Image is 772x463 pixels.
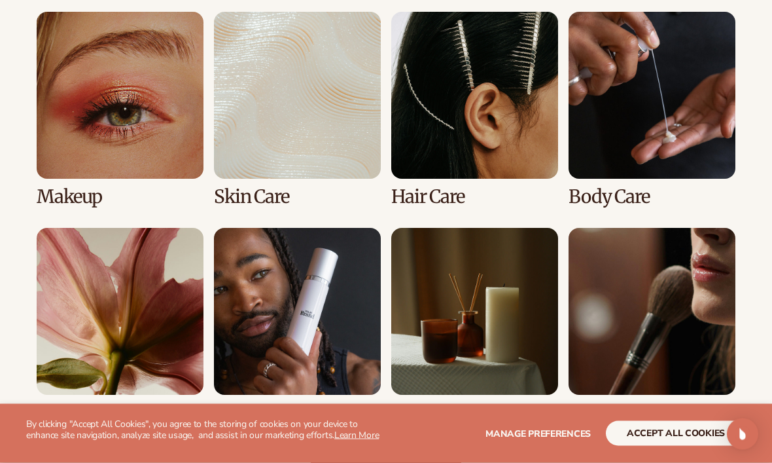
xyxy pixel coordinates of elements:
[391,12,558,208] div: 3 / 8
[37,187,203,208] h3: Makeup
[485,421,591,446] button: Manage preferences
[569,12,735,208] div: 4 / 8
[485,428,591,440] span: Manage preferences
[569,187,735,208] h3: Body Care
[214,229,381,424] div: 6 / 8
[391,229,558,424] div: 7 / 8
[606,421,746,446] button: accept all cookies
[37,12,203,208] div: 1 / 8
[727,418,758,450] div: Open Intercom Messenger
[37,229,203,424] div: 5 / 8
[214,187,381,208] h3: Skin Care
[26,419,386,441] p: By clicking "Accept All Cookies", you agree to the storing of cookies on your device to enhance s...
[391,187,558,208] h3: Hair Care
[214,12,381,208] div: 2 / 8
[334,429,379,441] a: Learn More
[569,229,735,424] div: 8 / 8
